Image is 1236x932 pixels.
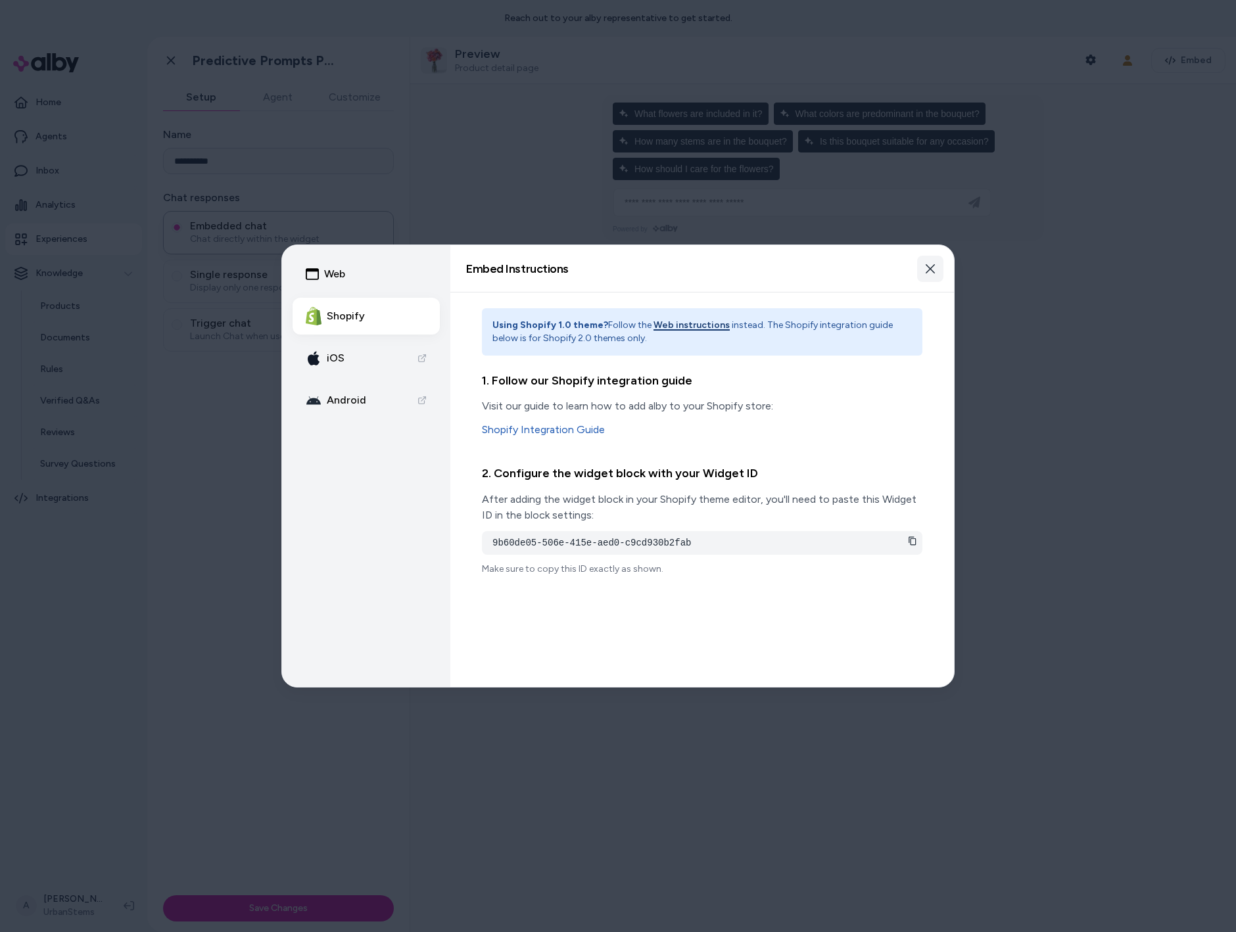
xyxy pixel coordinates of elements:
[492,319,608,331] strong: Using Shopify 1.0 theme?
[306,350,321,366] img: apple-icon
[306,350,345,366] div: iOS
[482,422,922,438] a: Shopify Integration Guide
[482,492,922,523] p: After adding the widget block in your Shopify theme editor, you'll need to paste this Widget ID i...
[482,563,922,576] p: Make sure to copy this ID exactly as shown.
[482,371,922,390] h3: 1. Follow our Shopify integration guide
[293,340,440,377] a: apple-icon iOS
[293,298,440,335] button: Shopify
[306,392,321,408] img: android
[466,263,569,275] h2: Embed Instructions
[482,398,922,414] p: Visit our guide to learn how to add alby to your Shopify store:
[306,392,366,408] div: Android
[492,319,912,345] p: Follow the instead. The Shopify integration guide below is for Shopify 2.0 themes only.
[306,307,321,325] img: Shopify Logo
[654,319,730,332] button: Web instructions
[492,536,912,549] pre: 9b60de05-506e-415e-aed0-c9cd930b2fab
[293,382,440,419] a: android Android
[293,256,440,292] button: Web
[482,464,922,483] h3: 2. Configure the widget block with your Widget ID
